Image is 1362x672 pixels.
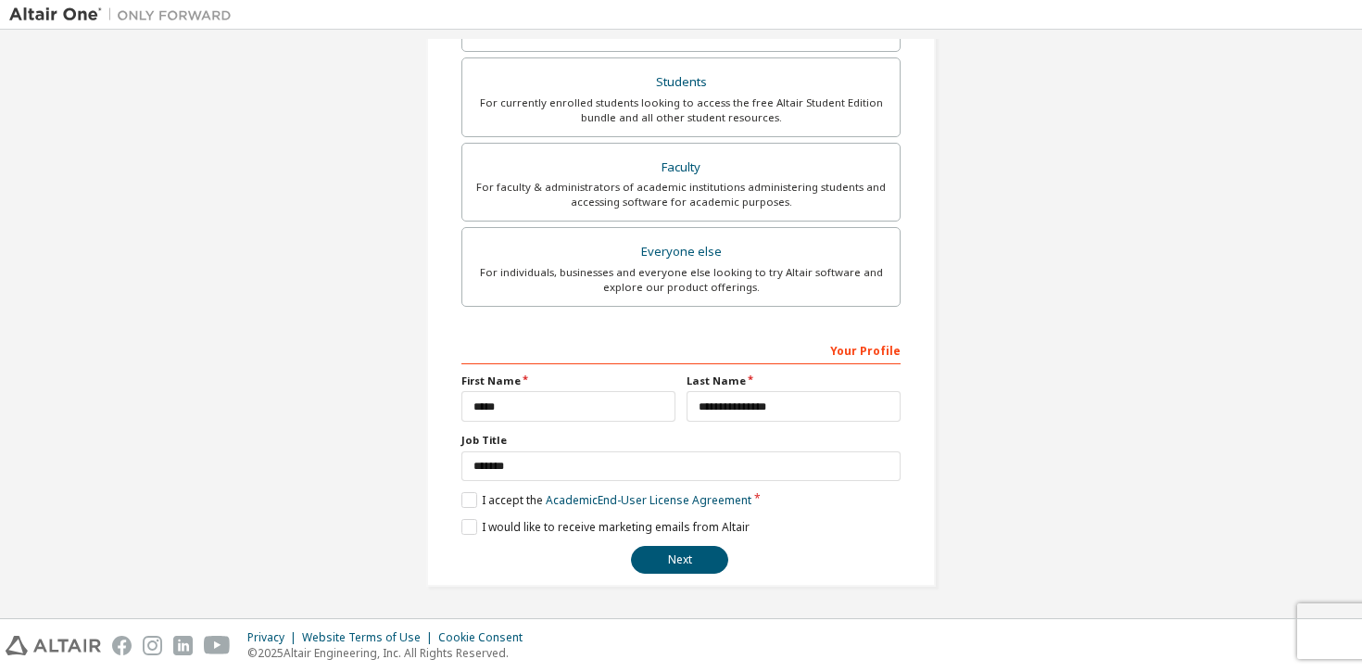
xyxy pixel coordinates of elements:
[173,636,193,655] img: linkedin.svg
[204,636,231,655] img: youtube.svg
[143,636,162,655] img: instagram.svg
[247,630,302,645] div: Privacy
[473,70,889,95] div: Students
[461,492,751,508] label: I accept the
[473,265,889,295] div: For individuals, businesses and everyone else looking to try Altair software and explore our prod...
[473,155,889,181] div: Faculty
[631,546,728,574] button: Next
[302,630,438,645] div: Website Terms of Use
[6,636,101,655] img: altair_logo.svg
[461,374,675,388] label: First Name
[461,335,901,364] div: Your Profile
[438,630,534,645] div: Cookie Consent
[9,6,241,24] img: Altair One
[687,374,901,388] label: Last Name
[461,519,750,535] label: I would like to receive marketing emails from Altair
[461,433,901,448] label: Job Title
[473,180,889,209] div: For faculty & administrators of academic institutions administering students and accessing softwa...
[473,239,889,265] div: Everyone else
[112,636,132,655] img: facebook.svg
[247,645,534,661] p: © 2025 Altair Engineering, Inc. All Rights Reserved.
[546,492,751,508] a: Academic End-User License Agreement
[473,95,889,125] div: For currently enrolled students looking to access the free Altair Student Edition bundle and all ...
